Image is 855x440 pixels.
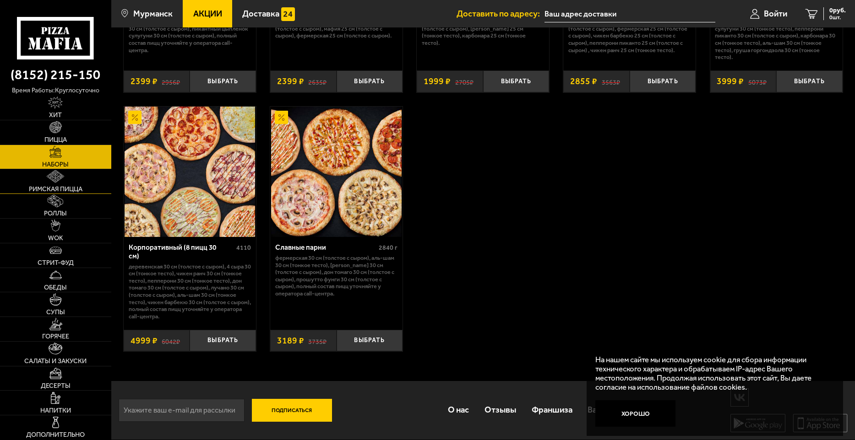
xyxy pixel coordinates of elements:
[270,107,403,237] a: АкционныйСлавные парни
[277,336,304,345] span: 3189 ₽
[131,77,158,86] span: 2399 ₽
[190,70,256,92] button: Выбрать
[281,7,294,21] img: 15daf4d41897b9f0e9f617042186c801.svg
[275,243,377,252] div: Славные парни
[133,10,173,18] span: Мурманск
[41,383,71,389] span: Десерты
[275,254,398,297] p: Фермерская 30 см (толстое с сыром), Аль-Шам 30 см (тонкое тесто), [PERSON_NAME] 30 см (толстое с ...
[379,244,398,252] span: 2840 г
[483,70,550,92] button: Выбрать
[125,107,255,237] img: Корпоративный (8 пицц 30 см)
[129,243,234,260] div: Корпоративный (8 пицц 30 см)
[48,235,63,241] span: WOK
[252,399,332,422] button: Подписаться
[337,330,403,352] button: Выбрать
[44,137,67,143] span: Пицца
[44,284,67,291] span: Обеды
[26,432,85,438] span: Дополнительно
[595,400,675,427] button: Хорошо
[193,10,222,18] span: Акции
[119,399,245,422] input: Укажите ваш e-mail для рассылки
[242,10,279,18] span: Доставка
[162,336,180,345] s: 6042 ₽
[602,77,620,86] s: 3563 ₽
[568,11,691,54] p: Карбонара 25 см (тонкое тесто), Прошутто Фунги 25 см (тонкое тесто), Пепперони 25 см (толстое с с...
[271,107,402,237] img: Славные парни
[776,70,843,92] button: Выбрать
[422,11,545,47] p: Чикен Ранч 25 см (толстое с сыром), Дракон 25 см (толстое с сыром), Чикен Барбекю 25 см (толстое ...
[129,11,251,54] p: Карбонара 30 см (толстое с сыром), Прошутто Фунги 30 см (толстое с сыром), [PERSON_NAME] 30 см (т...
[162,77,180,86] s: 2956 ₽
[441,396,477,424] a: О нас
[42,161,69,168] span: Наборы
[308,336,327,345] s: 3735 ₽
[715,11,838,61] p: Фермерская 30 см (толстое с сыром), 4 сыра 30 см (толстое с сыром), Пикантный цыплёнок сулугуни 3...
[128,111,142,124] img: Акционный
[337,70,403,92] button: Выбрать
[308,77,327,86] s: 2635 ₽
[29,186,82,193] span: Римская пицца
[764,10,787,18] span: Войти
[49,112,62,118] span: Хит
[477,396,524,424] a: Отзывы
[717,77,744,86] span: 3999 ₽
[275,111,288,124] img: Акционный
[38,260,74,266] span: Стрит-фуд
[630,70,696,92] button: Выбрать
[595,355,828,392] p: На нашем сайте мы используем cookie для сбора информации технического характера и обрабатываем IP...
[829,7,846,14] span: 0 руб.
[40,408,71,414] span: Напитки
[580,396,631,424] a: Вакансии
[277,77,304,86] span: 2399 ₽
[129,263,251,320] p: Деревенская 30 см (толстое с сыром), 4 сыра 30 см (тонкое тесто), Чикен Ранч 30 см (тонкое тесто)...
[570,77,597,86] span: 2855 ₽
[24,358,87,365] span: Салаты и закуски
[190,330,256,352] button: Выбрать
[524,396,580,424] a: Франшиза
[46,309,65,316] span: Супы
[42,333,69,340] span: Горячее
[829,15,846,20] span: 0 шт.
[424,77,451,86] span: 1999 ₽
[748,77,767,86] s: 5073 ₽
[44,210,67,217] span: Роллы
[545,5,715,22] input: Ваш адрес доставки
[236,244,251,252] span: 4110
[131,336,158,345] span: 4999 ₽
[455,77,474,86] s: 2705 ₽
[457,10,545,18] span: Доставить по адресу:
[124,107,256,237] a: АкционныйКорпоративный (8 пицц 30 см)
